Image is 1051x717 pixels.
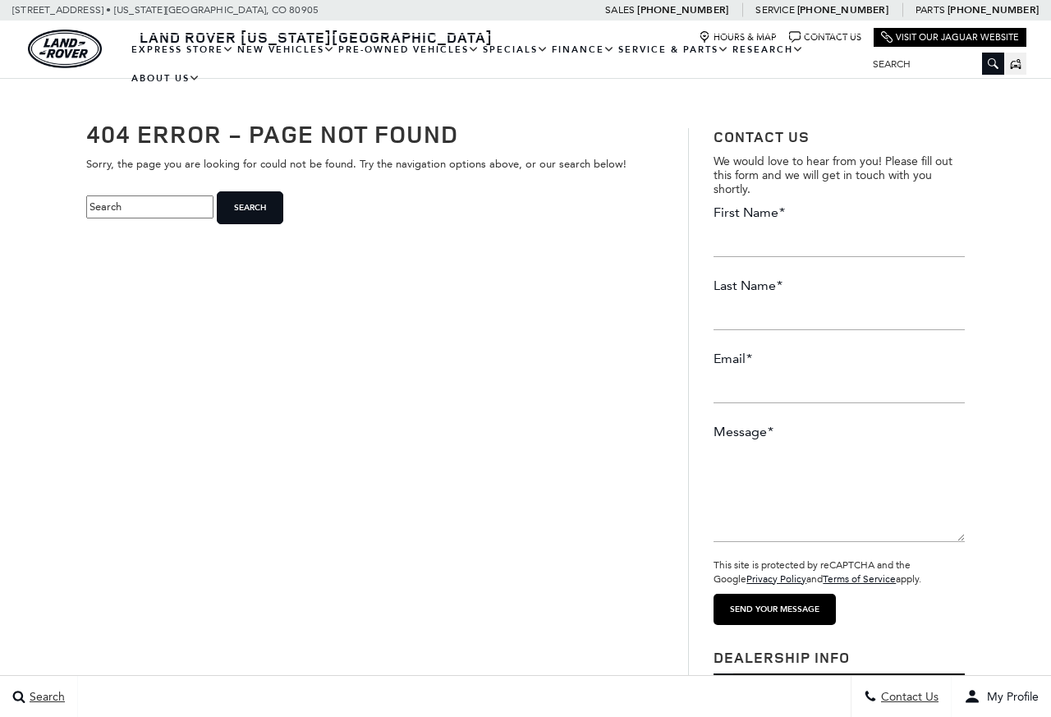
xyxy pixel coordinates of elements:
[550,35,617,64] a: Finance
[481,35,550,64] a: Specials
[755,4,794,16] span: Service
[731,35,805,64] a: Research
[789,31,861,44] a: Contact Us
[130,35,861,93] nav: Main Navigation
[714,205,785,220] label: First Name
[28,30,102,68] img: Land Rover
[714,594,836,625] input: Send your message
[714,559,921,585] small: This site is protected by reCAPTCHA and the Google and apply.
[714,351,752,366] label: Email
[714,424,773,439] label: Message
[130,35,236,64] a: EXPRESS STORE
[12,4,319,16] a: [STREET_ADDRESS] • [US_STATE][GEOGRAPHIC_DATA], CO 80905
[714,154,952,196] span: We would love to hear from you! Please fill out this form and we will get in touch with you shortly.
[86,120,663,147] h1: 404 Error - Page Not Found
[714,673,965,693] span: Phone Numbers:
[714,278,783,293] label: Last Name
[28,30,102,68] a: land-rover
[130,27,503,47] a: Land Rover [US_STATE][GEOGRAPHIC_DATA]
[877,690,939,704] span: Contact Us
[797,3,888,16] a: [PHONE_NUMBER]
[25,690,65,704] span: Search
[823,573,896,585] a: Terms of Service
[86,195,213,218] input: Search
[637,3,728,16] a: [PHONE_NUMBER]
[605,4,635,16] span: Sales
[74,103,676,232] div: Sorry, the page you are looking for could not be found. Try the navigation options above, or our ...
[948,3,1039,16] a: [PHONE_NUMBER]
[337,35,481,64] a: Pre-Owned Vehicles
[140,27,493,47] span: Land Rover [US_STATE][GEOGRAPHIC_DATA]
[130,64,202,93] a: About Us
[699,31,777,44] a: Hours & Map
[980,690,1039,704] span: My Profile
[881,31,1019,44] a: Visit Our Jaguar Website
[746,573,806,585] a: Privacy Policy
[714,128,965,146] h3: Contact Us
[861,54,1004,74] input: Search
[916,4,945,16] span: Parts
[714,650,965,666] h3: Dealership Info
[617,35,731,64] a: Service & Parts
[952,676,1051,717] button: user-profile-menu
[236,35,337,64] a: New Vehicles
[217,191,283,224] input: Search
